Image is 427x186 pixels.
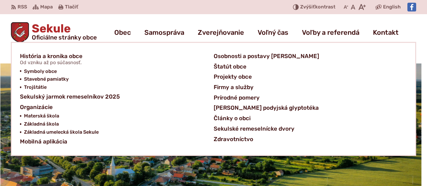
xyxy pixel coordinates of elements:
[302,23,359,42] a: Voľby a referendá
[214,72,252,82] span: Projekty obce
[65,4,78,10] span: Tlačiť
[214,134,253,144] span: Zdravotníctvo
[20,102,206,112] a: Organizácie
[24,83,47,91] span: Trojštátie
[214,92,260,103] span: Prírodné pomery
[40,3,53,11] span: Mapa
[18,3,27,11] span: RSS
[114,23,131,42] a: Obec
[300,4,335,10] span: kontrast
[300,4,315,10] span: Zvýšiť
[24,112,59,120] span: Materská škola
[24,120,59,128] span: Základná škola
[407,3,416,11] img: Prejsť na Facebook stránku
[24,128,206,136] a: Základná umelecká škola Sekule
[20,91,206,102] a: Sekulský jarmok remeselníkov 2025
[214,103,399,113] a: [PERSON_NAME] podyjská glyptotéka
[144,23,184,42] a: Samospráva
[214,124,294,134] span: Sekulské remeselnícke dvory
[20,91,120,102] span: Sekulský jarmok remeselníkov 2025
[20,51,82,68] span: História a kronika obce
[24,75,206,83] a: Stavebné pamiatky
[214,82,399,92] a: Firmy a služby
[24,128,99,136] span: Základná umelecká škola Sekule
[24,68,206,76] a: Symboly obce
[214,51,399,61] a: Osobnosti a postavy [PERSON_NAME]
[214,113,251,124] span: Články o obci
[20,102,53,112] span: Organizácie
[20,136,67,147] span: Mobilná aplikácia
[214,61,246,72] span: Štatút obce
[24,112,206,120] a: Materská škola
[20,60,82,65] span: Od vzniku až po súčasnosť.
[373,23,399,42] a: Kontakt
[24,120,206,128] a: Základná škola
[24,75,69,83] span: Stavebné pamiatky
[20,51,206,68] a: História a kronika obceOd vzniku až po súčasnosť.
[20,136,206,147] a: Mobilná aplikácia
[24,68,57,76] span: Symboly obce
[214,103,319,113] span: [PERSON_NAME] podyjská glyptotéka
[214,51,319,61] span: Osobnosti a postavy [PERSON_NAME]
[383,3,401,11] span: English
[214,82,254,92] span: Firmy a služby
[214,113,399,124] a: Články o obci
[11,22,97,43] a: Logo Sekule, prejsť na domovskú stránku.
[214,134,399,144] a: Zdravotníctvo
[24,83,206,91] a: Trojštátie
[32,34,97,41] span: Oficiálne stránky obce
[29,23,97,41] h1: Sekule
[214,72,399,82] a: Projekty obce
[11,22,29,43] img: Prejsť na domovskú stránku
[198,23,244,42] a: Zverejňovanie
[382,3,402,11] a: English
[258,23,288,42] a: Voľný čas
[214,61,399,72] a: Štatút obce
[214,124,399,134] a: Sekulské remeselnícke dvory
[214,92,399,103] a: Prírodné pomery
